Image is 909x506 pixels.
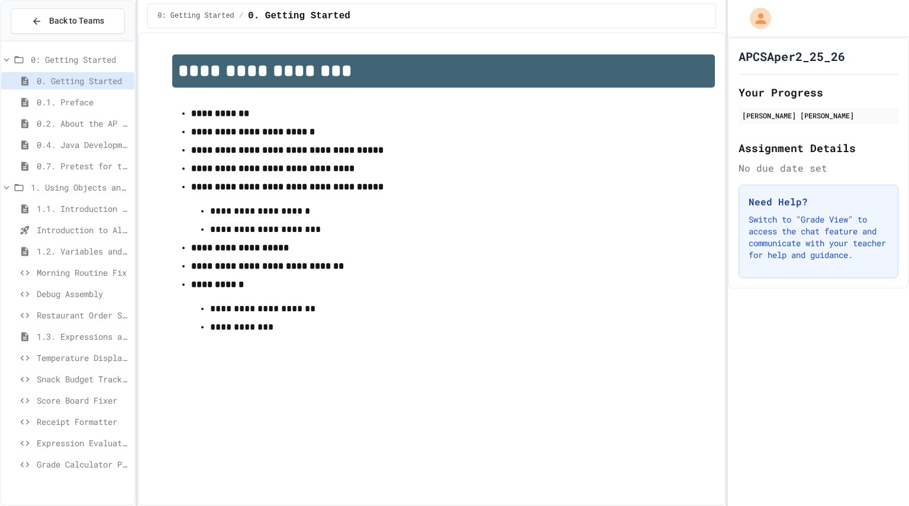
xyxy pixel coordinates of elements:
[49,15,104,27] span: Back to Teams
[739,161,898,175] div: No due date set
[37,352,130,364] span: Temperature Display Fix
[37,288,130,300] span: Debug Assembly
[749,214,888,261] p: Switch to "Grade View" to access the chat feature and communicate with your teacher for help and ...
[37,458,130,470] span: Grade Calculator Pro
[11,8,125,34] button: Back to Teams
[749,195,888,209] h3: Need Help?
[739,140,898,156] h2: Assignment Details
[737,5,774,32] div: My Account
[31,181,130,194] span: 1. Using Objects and Methods
[37,330,130,343] span: 1.3. Expressions and Output [New]
[37,117,130,130] span: 0.2. About the AP CSA Exam
[239,11,243,21] span: /
[248,9,350,23] span: 0. Getting Started
[37,437,130,449] span: Expression Evaluator Fix
[157,11,234,21] span: 0: Getting Started
[37,224,130,236] span: Introduction to Algorithms, Programming, and Compilers
[37,394,130,407] span: Score Board Fixer
[37,202,130,215] span: 1.1. Introduction to Algorithms, Programming, and Compilers
[37,75,130,87] span: 0. Getting Started
[37,138,130,151] span: 0.4. Java Development Environments
[37,96,130,108] span: 0.1. Preface
[37,160,130,172] span: 0.7. Pretest for the AP CSA Exam
[739,48,845,65] h1: APCSAper2_25_26
[37,415,130,428] span: Receipt Formatter
[31,53,130,66] span: 0: Getting Started
[37,266,130,279] span: Morning Routine Fix
[739,84,898,101] h2: Your Progress
[37,373,130,385] span: Snack Budget Tracker
[37,245,130,257] span: 1.2. Variables and Data Types
[742,110,895,121] div: [PERSON_NAME] [PERSON_NAME]
[37,309,130,321] span: Restaurant Order System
